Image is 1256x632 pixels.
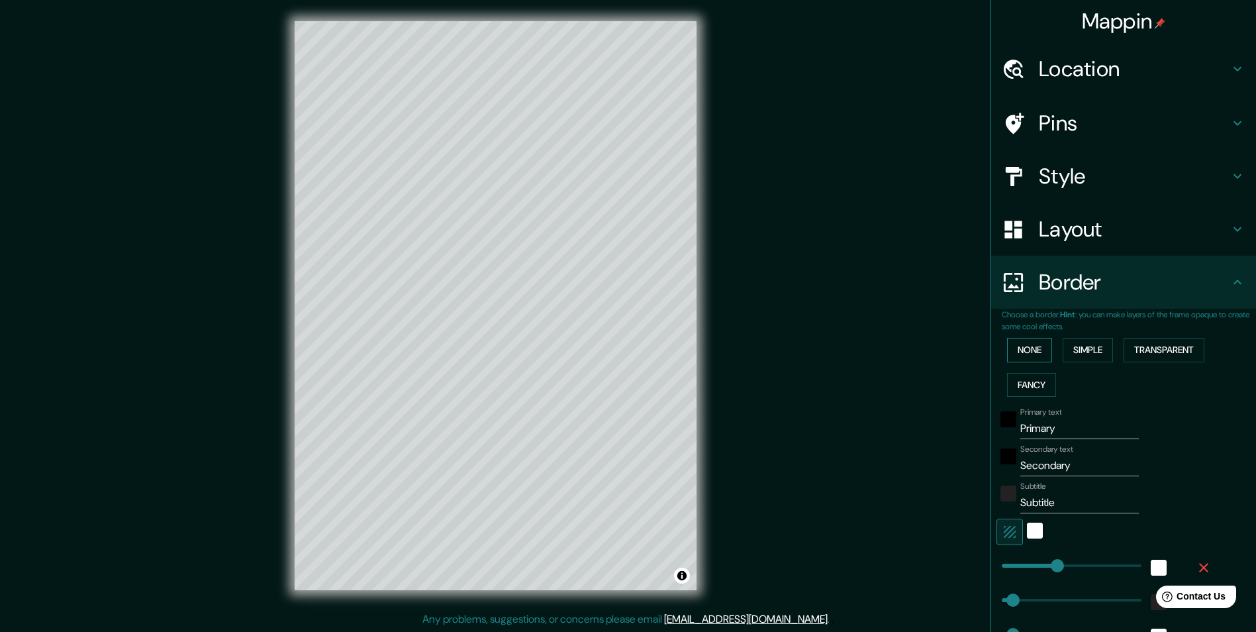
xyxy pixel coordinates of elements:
[1020,407,1061,418] label: Primary text
[1007,338,1052,362] button: None
[1039,110,1230,136] h4: Pins
[1060,309,1075,320] b: Hint
[1082,8,1166,34] h4: Mappin
[991,150,1256,203] div: Style
[1138,580,1241,617] iframe: Help widget launcher
[674,568,690,584] button: Toggle attribution
[1000,411,1016,427] button: black
[991,42,1256,95] div: Location
[1039,56,1230,82] h4: Location
[422,611,830,627] p: Any problems, suggestions, or concerns please email .
[830,611,832,627] div: .
[1155,18,1165,28] img: pin-icon.png
[991,256,1256,309] div: Border
[1002,309,1256,333] p: Choose a border. : you can make layers of the frame opaque to create some cool effects.
[991,203,1256,256] div: Layout
[1039,269,1230,295] h4: Border
[1027,523,1043,539] button: white
[1151,560,1167,576] button: white
[1124,338,1204,362] button: Transparent
[1063,338,1113,362] button: Simple
[1039,163,1230,189] h4: Style
[664,612,828,626] a: [EMAIL_ADDRESS][DOMAIN_NAME]
[1000,448,1016,464] button: black
[1000,486,1016,501] button: color-222222
[1020,481,1046,492] label: Subtitle
[1039,216,1230,242] h4: Layout
[1020,444,1073,455] label: Secondary text
[1007,373,1056,397] button: Fancy
[991,97,1256,150] div: Pins
[832,611,834,627] div: .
